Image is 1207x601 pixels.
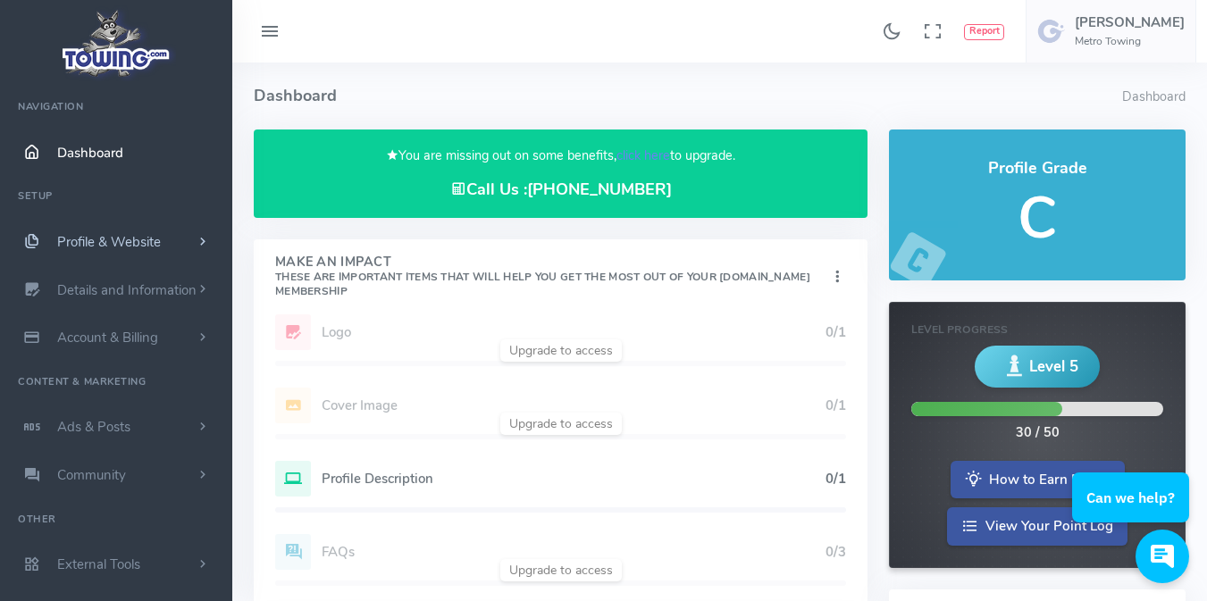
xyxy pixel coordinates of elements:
h5: [PERSON_NAME] [1075,15,1185,29]
h6: Level Progress [911,324,1163,336]
a: View Your Point Log [947,507,1127,546]
span: Account & Billing [57,329,158,346]
img: user-image [1037,17,1066,46]
span: Details and Information [57,281,197,299]
small: These are important items that will help you get the most out of your [DOMAIN_NAME] Membership [275,270,810,298]
h5: C [910,187,1164,250]
div: 30 / 50 [1016,423,1060,443]
iframe: Conversations [1051,423,1207,601]
span: External Tools [57,555,140,573]
h5: Profile Description [322,472,826,486]
h4: Call Us : [275,180,846,199]
span: Community [57,466,126,484]
h6: Metro Towing [1075,36,1185,47]
span: Ads & Posts [57,418,130,436]
span: Dashboard [57,144,123,162]
p: You are missing out on some benefits, to upgrade. [275,146,846,166]
h4: Dashboard [254,63,1122,129]
h4: Profile Grade [910,160,1164,178]
h4: Make An Impact [275,255,828,298]
a: How to Earn Points [951,461,1125,499]
a: click here [616,146,670,164]
li: Dashboard [1122,88,1186,107]
span: Profile & Website [57,233,161,251]
img: logo [56,5,177,81]
h5: 0/1 [826,472,846,486]
span: Level 5 [1029,355,1078,378]
button: Report [964,24,1004,40]
a: [PHONE_NUMBER] [527,179,672,200]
